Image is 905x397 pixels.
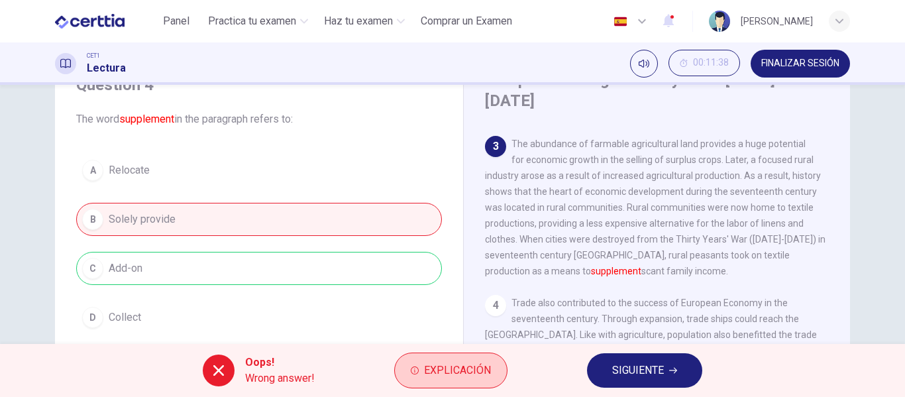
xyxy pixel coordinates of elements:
span: The word in the paragraph refers to: [76,111,442,127]
span: Panel [163,13,189,29]
a: CERTTIA logo [55,8,155,34]
h4: Europe's Growing Economy From [DATE] - [DATE] [485,69,825,111]
font: supplement [119,113,174,125]
div: 4 [485,295,506,316]
div: Ocultar [668,50,740,78]
span: Comprar un Examen [421,13,512,29]
span: The abundance of farmable agricultural land provides a huge potential for economic growth in the ... [485,139,825,276]
font: supplement [591,266,641,276]
h4: Question 4 [76,74,442,95]
button: SIGUIENTE [587,353,702,388]
span: Explicación [424,361,491,380]
img: CERTTIA logo [55,8,125,34]
img: Profile picture [709,11,730,32]
h1: Lectura [87,60,126,76]
button: Panel [155,9,197,33]
div: [PERSON_NAME] [741,13,813,29]
span: SIGUIENTE [612,361,664,380]
img: es [612,17,629,27]
div: Silenciar [630,50,658,78]
button: FINALIZAR SESIÓN [751,50,850,78]
span: Trade also contributed to the success of European Economy in the seventeenth century. Through exp... [485,298,817,388]
button: Comprar un Examen [415,9,517,33]
button: Haz tu examen [319,9,410,33]
button: Explicación [394,353,507,388]
div: 3 [485,136,506,157]
span: Haz tu examen [324,13,393,29]
span: Wrong answer! [245,370,315,386]
span: Oops! [245,355,315,370]
span: FINALIZAR SESIÓN [761,58,839,69]
span: 00:11:38 [693,58,729,68]
span: Practica tu examen [208,13,296,29]
button: Practica tu examen [203,9,313,33]
button: 00:11:38 [668,50,740,76]
span: CET1 [87,51,100,60]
